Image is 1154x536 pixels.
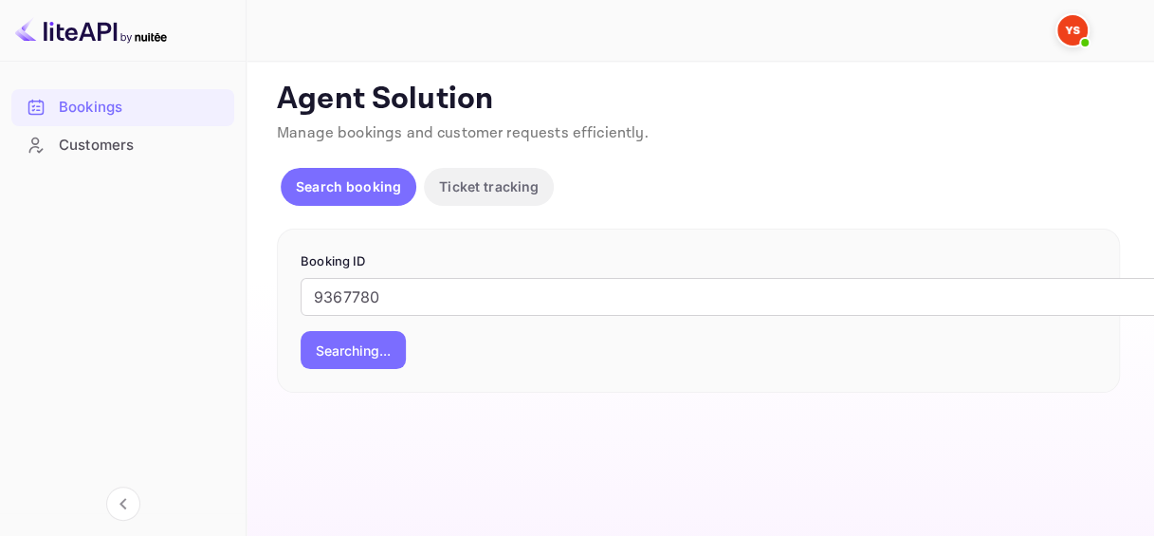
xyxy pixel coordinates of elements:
[439,176,539,196] p: Ticket tracking
[296,176,401,196] p: Search booking
[59,97,225,119] div: Bookings
[15,15,167,46] img: LiteAPI logo
[277,81,1120,119] p: Agent Solution
[11,89,234,126] div: Bookings
[301,331,406,369] button: Searching...
[11,127,234,164] div: Customers
[1057,15,1088,46] img: Yandex Support
[106,487,140,521] button: Collapse navigation
[11,89,234,124] a: Bookings
[59,135,225,157] div: Customers
[301,252,1096,271] p: Booking ID
[11,127,234,162] a: Customers
[277,123,649,143] span: Manage bookings and customer requests efficiently.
